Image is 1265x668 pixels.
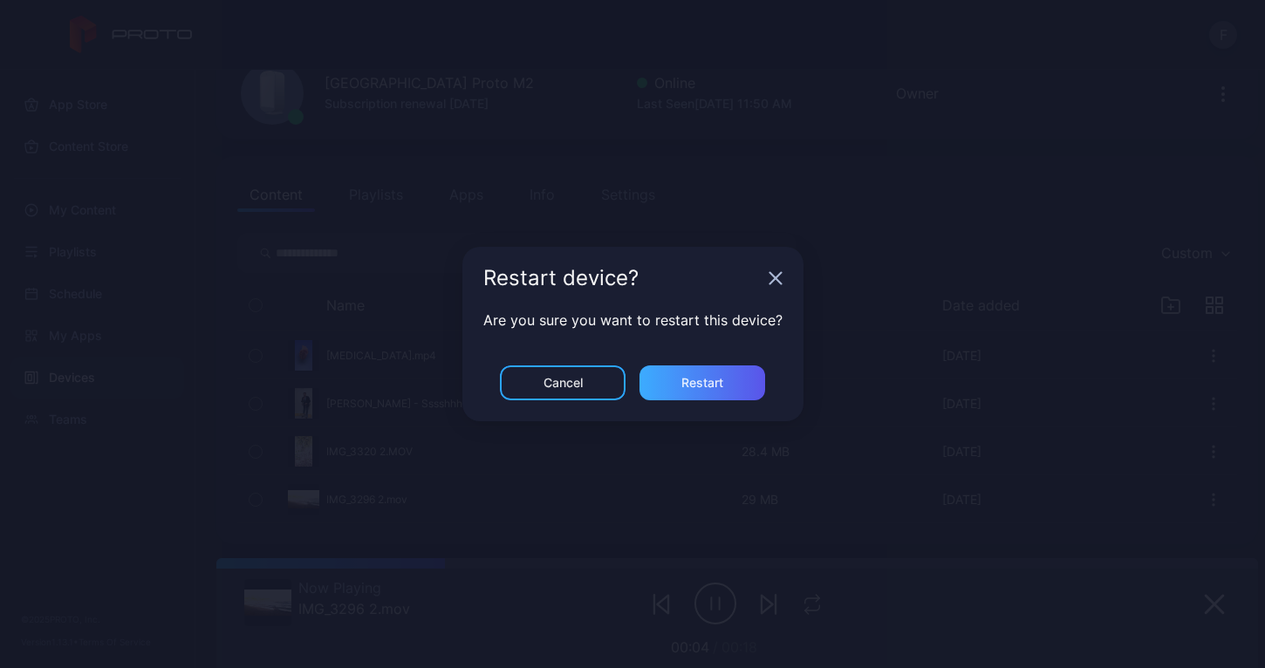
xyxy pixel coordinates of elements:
p: Are you sure you want to restart this device? [483,310,783,331]
div: Restart [681,376,723,390]
button: Restart [639,365,765,400]
div: Cancel [544,376,583,390]
div: Restart device? [483,268,762,289]
button: Cancel [500,365,626,400]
